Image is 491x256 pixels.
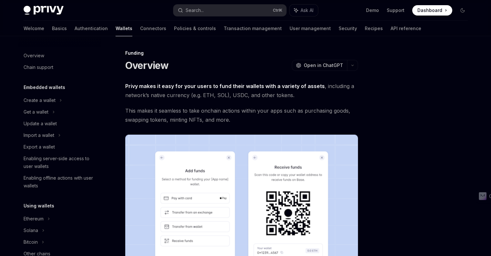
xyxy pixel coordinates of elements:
h1: Overview [125,60,169,71]
span: Open in ChatGPT [304,62,343,69]
span: , including a network’s native currency (e.g. ETH, SOL), USDC, and other tokens. [125,82,358,100]
span: Ctrl K [273,8,282,13]
a: Transaction management [224,21,282,36]
a: Enabling server-side access to user wallets [18,153,101,172]
a: Support [387,7,404,14]
div: Create a wallet [24,96,56,104]
h5: Using wallets [24,202,54,210]
div: Import a wallet [24,131,54,139]
a: Authentication [75,21,108,36]
a: Welcome [24,21,44,36]
a: Chain support [18,61,101,73]
div: Export a wallet [24,143,55,151]
div: Update a wallet [24,120,57,128]
a: Overview [18,50,101,61]
a: Update a wallet [18,118,101,129]
button: Search...CtrlK [173,5,286,16]
a: Demo [366,7,379,14]
div: Enabling server-side access to user wallets [24,155,97,170]
a: User management [290,21,331,36]
div: Solana [24,227,38,234]
div: Ethereum [24,215,44,223]
a: Enabling offline actions with user wallets [18,172,101,192]
a: Basics [52,21,67,36]
a: Dashboard [412,5,452,16]
button: Toggle dark mode [457,5,468,16]
div: Funding [125,50,358,56]
div: Search... [186,6,204,14]
div: Overview [24,52,44,60]
img: dark logo [24,6,64,15]
strong: Privy makes it easy for your users to fund their wallets with a variety of assets [125,83,325,89]
span: Dashboard [417,7,442,14]
a: Security [339,21,357,36]
span: Ask AI [301,7,313,14]
div: Chain support [24,63,53,71]
button: Ask AI [290,5,318,16]
div: Enabling offline actions with user wallets [24,174,97,190]
div: Get a wallet [24,108,48,116]
a: Export a wallet [18,141,101,153]
button: Open in ChatGPT [292,60,347,71]
h5: Embedded wallets [24,83,65,91]
span: This makes it seamless to take onchain actions within your apps such as purchasing goods, swappin... [125,106,358,124]
a: Policies & controls [174,21,216,36]
div: Bitcoin [24,238,38,246]
a: Connectors [140,21,166,36]
a: Recipes [365,21,383,36]
a: API reference [391,21,421,36]
a: Wallets [116,21,132,36]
